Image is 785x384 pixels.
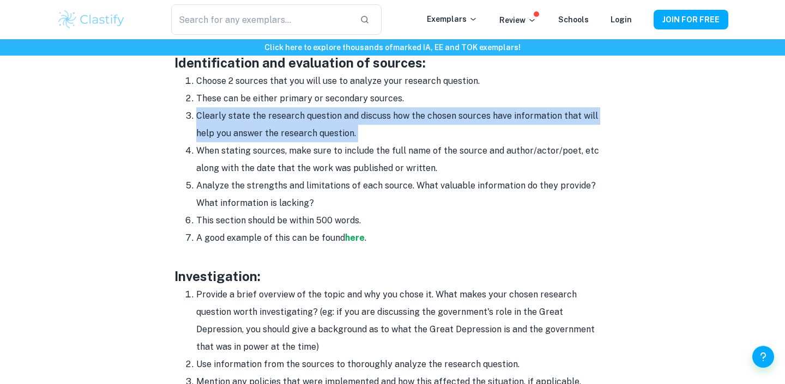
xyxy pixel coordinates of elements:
button: Help and Feedback [752,346,774,368]
li: Clearly state the research question and discuss how the chosen sources have information that will... [196,107,611,142]
li: Provide a brief overview of the topic and why you chose it. What makes your chosen research quest... [196,286,611,356]
p: Exemplars [427,13,478,25]
li: When stating sources, make sure to include the full name of the source and author/actor/poet, etc... [196,142,611,177]
a: Login [611,15,632,24]
a: Schools [558,15,589,24]
li: Analyze the strengths and limitations of each source. What valuable information do they provide? ... [196,177,611,212]
h3: Investigation: [174,266,611,286]
p: Review [499,14,536,26]
li: Use information from the sources to thoroughly analyze the research question. [196,356,611,373]
li: These can be either primary or secondary sources. [196,90,611,107]
a: here [345,233,365,243]
input: Search for any exemplars... [171,4,351,35]
li: This section should be within 500 words. [196,212,611,229]
button: JOIN FOR FREE [654,10,728,29]
li: A good example of this can be found . [196,229,611,247]
h6: Click here to explore thousands of marked IA, EE and TOK exemplars ! [2,41,783,53]
h3: Identification and evaluation of sources: [174,53,611,72]
li: Choose 2 sources that you will use to analyze your research question. [196,72,611,90]
img: Clastify logo [57,9,126,31]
